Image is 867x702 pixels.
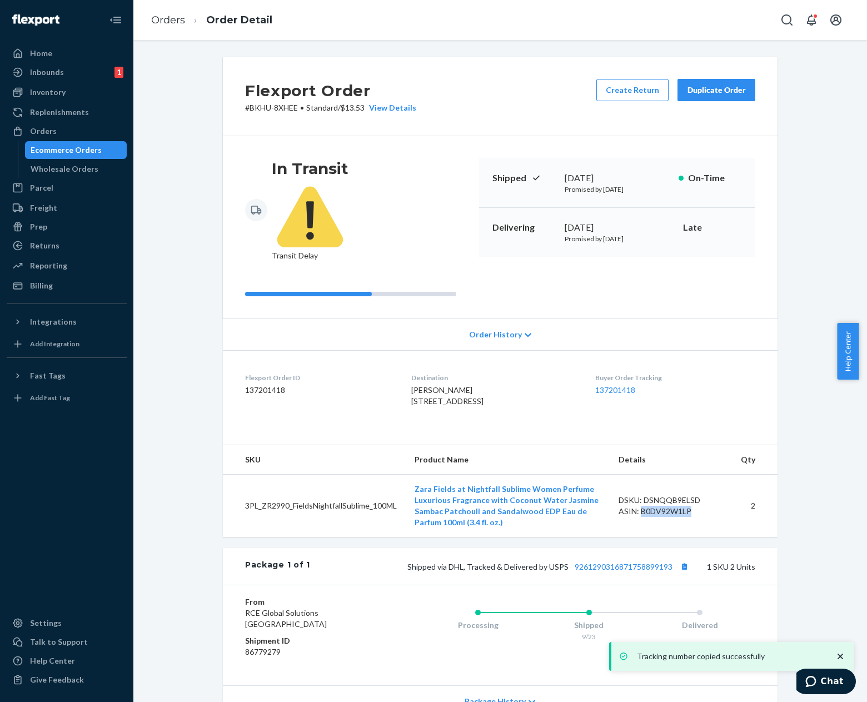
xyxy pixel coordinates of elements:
[7,179,127,197] a: Parcel
[30,280,53,291] div: Billing
[469,329,522,340] span: Order History
[800,9,823,31] button: Open notifications
[30,655,75,666] div: Help Center
[637,651,824,662] p: Tracking number copied successfully
[30,126,57,137] div: Orders
[565,221,670,234] div: [DATE]
[776,9,798,31] button: Open Search Box
[683,221,742,234] p: Late
[25,141,127,159] a: Ecommerce Orders
[30,107,89,118] div: Replenishments
[565,185,670,194] p: Promised by [DATE]
[565,172,670,185] div: [DATE]
[7,237,127,255] a: Returns
[30,240,59,251] div: Returns
[7,44,127,62] a: Home
[245,635,378,646] dt: Shipment ID
[245,385,393,396] dd: 137201418
[732,445,778,475] th: Qty
[30,202,57,213] div: Freight
[596,79,669,101] button: Create Return
[7,671,127,689] button: Give Feedback
[7,335,127,353] a: Add Integration
[151,14,185,26] a: Orders
[30,182,53,193] div: Parcel
[31,163,98,175] div: Wholesale Orders
[30,221,47,232] div: Prep
[796,669,856,696] iframe: Opens a widget where you can chat to one of our agents
[245,79,416,102] h2: Flexport Order
[492,221,556,234] p: Delivering
[7,652,127,670] a: Help Center
[407,562,691,571] span: Shipped via DHL, Tracked & Delivered by USPS
[687,84,746,96] div: Duplicate Order
[245,646,378,658] dd: 86779279
[30,87,66,98] div: Inventory
[300,103,304,112] span: •
[310,559,755,574] div: 1 SKU 2 Units
[104,9,127,31] button: Close Navigation
[7,633,127,651] button: Talk to Support
[825,9,847,31] button: Open account menu
[565,234,670,243] p: Promised by [DATE]
[7,313,127,331] button: Integrations
[223,445,406,475] th: SKU
[688,172,742,185] p: On-Time
[619,506,723,517] div: ASIN: B0DV92W1LP
[7,389,127,407] a: Add Fast Tag
[7,63,127,81] a: Inbounds1
[732,475,778,537] td: 2
[7,199,127,217] a: Freight
[114,67,123,78] div: 1
[7,614,127,632] a: Settings
[7,83,127,101] a: Inventory
[306,103,338,112] span: Standard
[272,158,348,178] h3: In Transit
[245,373,393,382] dt: Flexport Order ID
[7,257,127,275] a: Reporting
[25,160,127,178] a: Wholesale Orders
[30,48,52,59] div: Home
[492,172,556,185] p: Shipped
[411,385,484,406] span: [PERSON_NAME] [STREET_ADDRESS]
[142,4,281,37] ol: breadcrumbs
[595,385,635,395] a: 137201418
[7,122,127,140] a: Orders
[245,559,310,574] div: Package 1 of 1
[30,636,88,648] div: Talk to Support
[30,260,67,271] div: Reporting
[7,103,127,121] a: Replenishments
[31,145,102,156] div: Ecommerce Orders
[30,316,77,327] div: Integrations
[415,484,599,527] a: Zara Fields at Nightfall Sublime Women Perfume Luxurious Fragrance with Coconut Water Jasmine Sam...
[30,674,84,685] div: Give Feedback
[575,562,672,571] a: 9261290316871758899193
[223,475,406,537] td: 3PL_ZR2990_FieldsNightfallSublime_100ML
[406,445,610,475] th: Product Name
[534,632,645,641] div: 9/23
[411,373,577,382] dt: Destination
[837,323,859,380] button: Help Center
[30,370,66,381] div: Fast Tags
[245,596,378,608] dt: From
[595,373,755,382] dt: Buyer Order Tracking
[835,651,846,662] svg: close toast
[245,608,327,629] span: RCE Global Solutions [GEOGRAPHIC_DATA]
[677,79,755,101] button: Duplicate Order
[610,445,732,475] th: Details
[677,559,691,574] button: Copy tracking number
[272,178,348,260] span: Transit Delay
[30,393,70,402] div: Add Fast Tag
[30,339,79,348] div: Add Integration
[534,620,645,631] div: Shipped
[644,620,755,631] div: Delivered
[365,102,416,113] button: View Details
[12,14,59,26] img: Flexport logo
[7,218,127,236] a: Prep
[245,102,416,113] p: # BKHU-8XHEE / $13.53
[7,277,127,295] a: Billing
[206,14,272,26] a: Order Detail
